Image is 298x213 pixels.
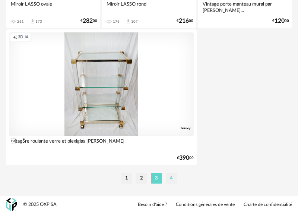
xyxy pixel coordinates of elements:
[6,29,197,165] a: Creation icon 3D IA tagŠre roulante verre et plexiglas [PERSON_NAME] €39000
[80,19,97,23] div: € 00
[177,19,193,23] div: € 00
[179,156,189,160] span: 390
[18,35,29,40] span: 3D IA
[13,35,17,40] span: Creation icon
[17,19,24,24] div: 261
[131,19,138,24] div: 107
[244,202,292,208] a: Charte de confidentialité
[138,202,167,208] a: Besoin d'aide ?
[6,198,17,211] img: OXP
[83,19,93,23] span: 282
[121,173,132,184] li: 1
[126,19,131,24] span: Download icon
[275,19,285,23] span: 120
[177,156,194,160] div: € 00
[176,202,235,208] a: Conditions générales de vente
[179,19,189,23] span: 216
[23,201,57,208] div: © 2025 OXP SA
[166,173,177,184] li: 4
[30,19,35,24] span: Download icon
[9,136,194,151] div: tagŠre roulante verre et plexiglas [PERSON_NAME]
[136,173,147,184] li: 2
[35,19,42,24] div: 173
[272,19,289,23] div: € 00
[113,19,120,24] div: 176
[151,173,162,184] li: 3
